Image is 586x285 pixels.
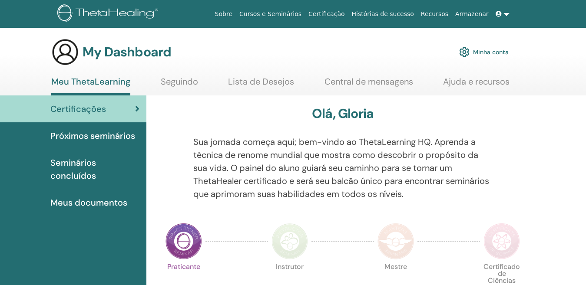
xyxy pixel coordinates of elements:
a: Ajuda e recursos [443,76,510,93]
a: Cursos e Seminários [236,6,305,22]
img: Certificate of Science [483,223,520,259]
p: Sua jornada começa aqui; bem-vindo ao ThetaLearning HQ. Aprenda a técnica de renome mundial que m... [193,135,492,200]
img: cog.svg [459,45,470,59]
a: Recursos [417,6,452,22]
img: Instructor [271,223,308,259]
a: Central de mensagens [324,76,413,93]
span: Seminários concluídos [50,156,139,182]
a: Certificação [305,6,348,22]
span: Meus documentos [50,196,127,209]
img: logo.png [57,4,161,24]
img: Practitioner [166,223,202,259]
h3: Olá, Gloria [312,106,374,121]
a: Lista de Desejos [228,76,294,93]
a: Minha conta [459,43,509,62]
a: Meu ThetaLearning [51,76,130,95]
a: Sobre [212,6,236,22]
span: Certificações [50,102,106,115]
img: generic-user-icon.jpg [51,38,79,66]
a: Histórias de sucesso [348,6,417,22]
h3: My Dashboard [83,44,171,60]
span: Próximos seminários [50,129,135,142]
a: Seguindo [161,76,198,93]
img: Master [377,223,414,259]
a: Armazenar [452,6,492,22]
